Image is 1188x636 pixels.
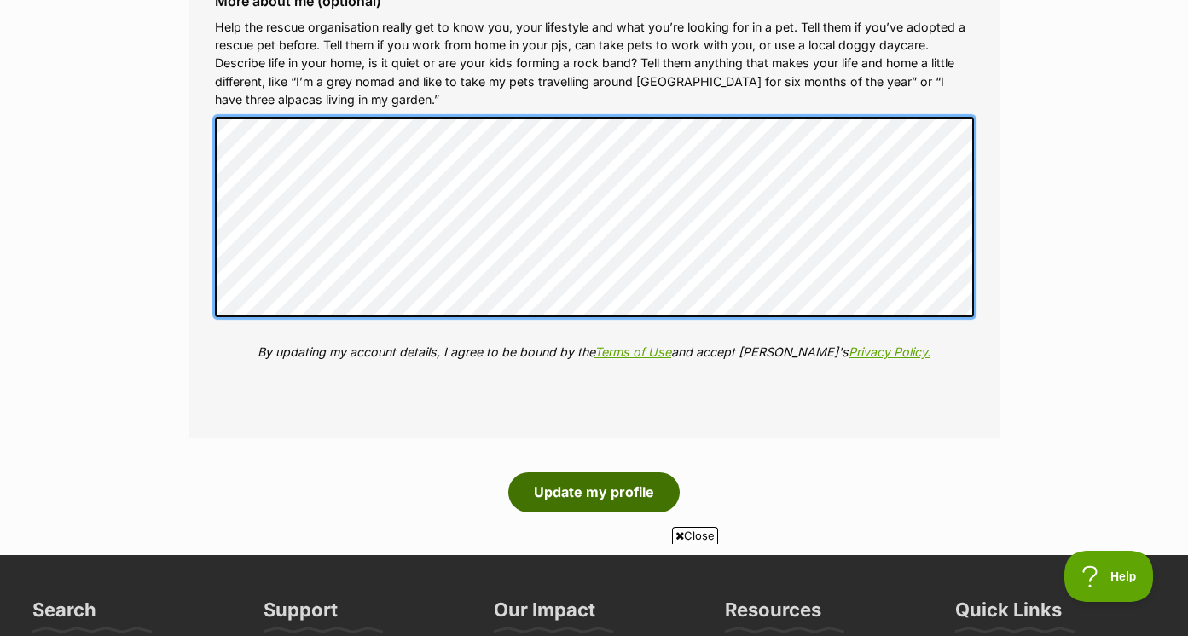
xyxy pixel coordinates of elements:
a: Terms of Use [594,344,671,359]
iframe: Advertisement [284,551,905,627]
iframe: Help Scout Beacon - Open [1064,551,1154,602]
p: Help the rescue organisation really get to know you, your lifestyle and what you’re looking for i... [215,18,974,109]
a: Privacy Policy. [849,344,930,359]
p: By updating my account details, I agree to be bound by the and accept [PERSON_NAME]'s [215,343,974,361]
h3: Quick Links [955,598,1062,632]
span: Close [672,527,718,544]
h3: Search [32,598,96,632]
h3: Support [264,598,338,632]
button: Update my profile [508,472,680,512]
